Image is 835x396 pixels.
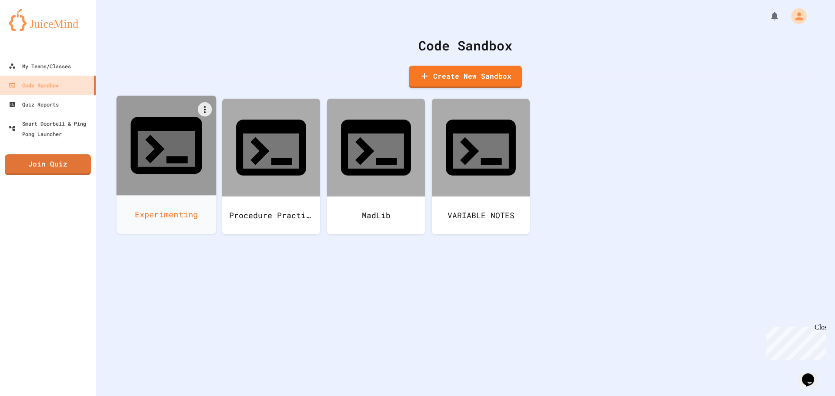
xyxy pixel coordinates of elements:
div: Experimenting [117,195,217,234]
a: MadLib [327,99,425,234]
img: logo-orange.svg [9,9,87,31]
iframe: chat widget [763,323,826,360]
div: Code Sandbox [117,36,813,55]
a: Join Quiz [5,154,91,175]
div: Code Sandbox [9,80,59,90]
div: MadLib [327,196,425,234]
div: Chat with us now!Close [3,3,60,55]
div: Smart Doorbell & Ping Pong Launcher [9,118,92,139]
div: My Account [782,6,809,26]
div: My Notifications [753,9,782,23]
div: My Teams/Classes [9,61,71,71]
a: Create New Sandbox [409,66,522,88]
div: Quiz Reports [9,99,59,110]
div: VARIABLE NOTES [432,196,530,234]
a: VARIABLE NOTES [432,99,530,234]
div: Procedure Practice [222,196,320,234]
iframe: chat widget [798,361,826,387]
a: Experimenting [117,96,217,234]
a: Procedure Practice [222,99,320,234]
